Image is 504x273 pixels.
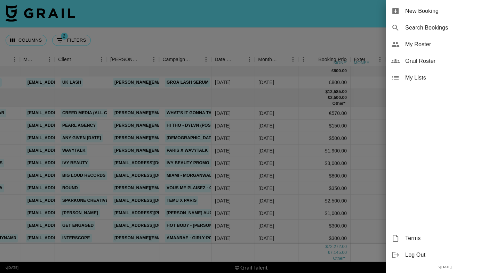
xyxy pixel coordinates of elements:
div: Grail Roster [386,53,504,69]
span: My Roster [405,40,498,49]
span: My Lists [405,74,498,82]
div: Terms [386,230,504,247]
span: New Booking [405,7,498,15]
div: v [DATE] [386,263,504,271]
span: Search Bookings [405,24,498,32]
span: Log Out [405,251,498,259]
div: Log Out [386,247,504,263]
div: Search Bookings [386,19,504,36]
span: Grail Roster [405,57,498,65]
div: My Lists [386,69,504,86]
span: Terms [405,234,498,242]
div: My Roster [386,36,504,53]
div: New Booking [386,3,504,19]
